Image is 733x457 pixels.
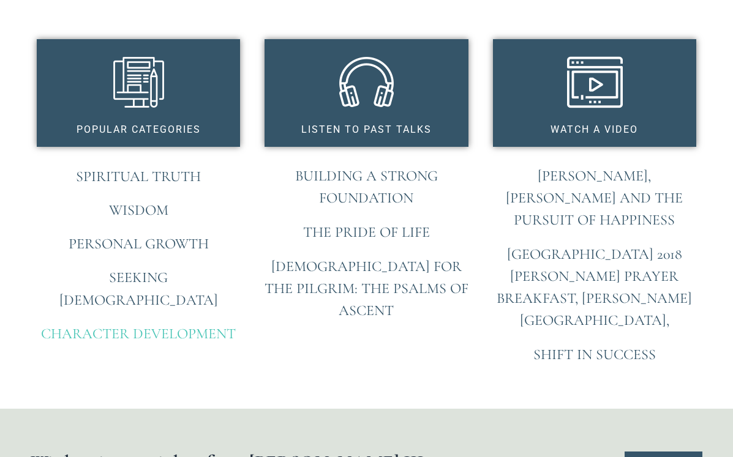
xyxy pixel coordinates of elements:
a: Seeking [DEMOGRAPHIC_DATA] [59,269,218,309]
h3: Listen to past Talks [277,125,456,135]
a: Building A Strong Foundation [295,167,438,207]
a: Character Development [41,325,236,343]
a: Spiritual Truth [76,168,201,185]
a: Personal Growth [69,235,209,253]
a: The Pride of Life [303,223,430,241]
a: Shift in Success [533,346,656,363]
h3: Popular categories [49,125,228,135]
a: [GEOGRAPHIC_DATA] 2018 [PERSON_NAME] Prayer Breakfast, [PERSON_NAME][GEOGRAPHIC_DATA], [497,245,692,329]
a: Wisdom [109,201,168,219]
a: [PERSON_NAME], [PERSON_NAME] and the Pursuit of Happiness [506,167,683,229]
a: [DEMOGRAPHIC_DATA] for the Pilgrim: The Psalms of Ascent [265,258,468,319]
h3: Watch a video [505,125,684,135]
